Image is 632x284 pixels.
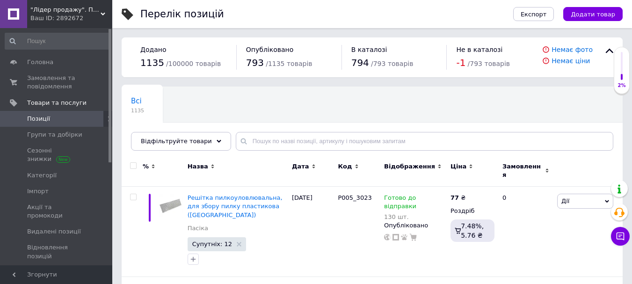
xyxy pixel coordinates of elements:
[30,14,112,22] div: Ваш ID: 2892672
[497,187,555,277] div: 0
[246,57,264,68] span: 793
[188,162,208,171] span: Назва
[188,224,208,233] a: Пасіка
[614,82,629,89] div: 2%
[456,46,502,53] span: Не в каталозі
[384,213,446,220] div: 130 шт.
[27,74,87,91] span: Замовлення та повідомлення
[27,243,87,260] span: Відновлення позицій
[450,194,459,201] b: 77
[27,146,87,163] span: Сезонні знижки
[384,162,435,171] span: Відображення
[371,60,413,67] span: / 793 товарів
[384,194,416,212] span: Готово до відправки
[468,60,510,67] span: / 793 товарів
[140,57,164,68] span: 1135
[563,7,623,21] button: Додати товар
[351,46,387,53] span: В каталозі
[140,9,224,19] div: Перелік позицій
[246,46,294,53] span: Опубліковано
[571,11,615,18] span: Додати товар
[450,207,494,215] div: Роздріб
[27,171,57,180] span: Категорії
[513,7,554,21] button: Експорт
[611,227,630,246] button: Чат з покупцем
[450,194,465,202] div: ₴
[30,6,101,14] span: "Лідер продажу". Пасіка.Фермерство.Домоведення
[461,222,484,239] span: 7.48%, 5.76 ₴
[27,58,53,66] span: Головна
[188,194,283,218] a: Решітка пилкоуловлювальна, для збору пилку пластикова ([GEOGRAPHIC_DATA])
[27,187,49,196] span: Імпорт
[27,131,82,139] span: Групи та добірки
[27,99,87,107] span: Товари та послуги
[502,162,543,179] span: Замовлення
[141,138,212,145] span: Відфільтруйте товари
[131,97,142,105] span: Всі
[166,60,221,67] span: / 100000 товарів
[351,57,369,68] span: 794
[143,162,149,171] span: %
[338,162,352,171] span: Код
[140,46,166,53] span: Додано
[552,46,593,53] a: Немає фото
[338,194,371,201] span: Р005_3023
[192,241,232,247] span: Супутніх: 12
[27,227,81,236] span: Видалені позиції
[266,60,312,67] span: / 1135 товарів
[450,162,466,171] span: Ціна
[561,197,569,204] span: Дії
[290,187,336,277] div: [DATE]
[27,115,50,123] span: Позиції
[384,221,446,230] div: Опубліковано
[27,203,87,220] span: Акції та промокоди
[456,57,465,68] span: -1
[552,57,590,65] a: Немає ціни
[292,162,309,171] span: Дата
[236,132,613,151] input: Пошук по назві позиції, артикулу і пошуковим запитам
[159,194,183,218] img: Решетка пыльцеуловительная для сбора пыльцы пластиковая (Польша)
[131,107,144,114] span: 1135
[5,33,110,50] input: Пошук
[521,11,547,18] span: Експорт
